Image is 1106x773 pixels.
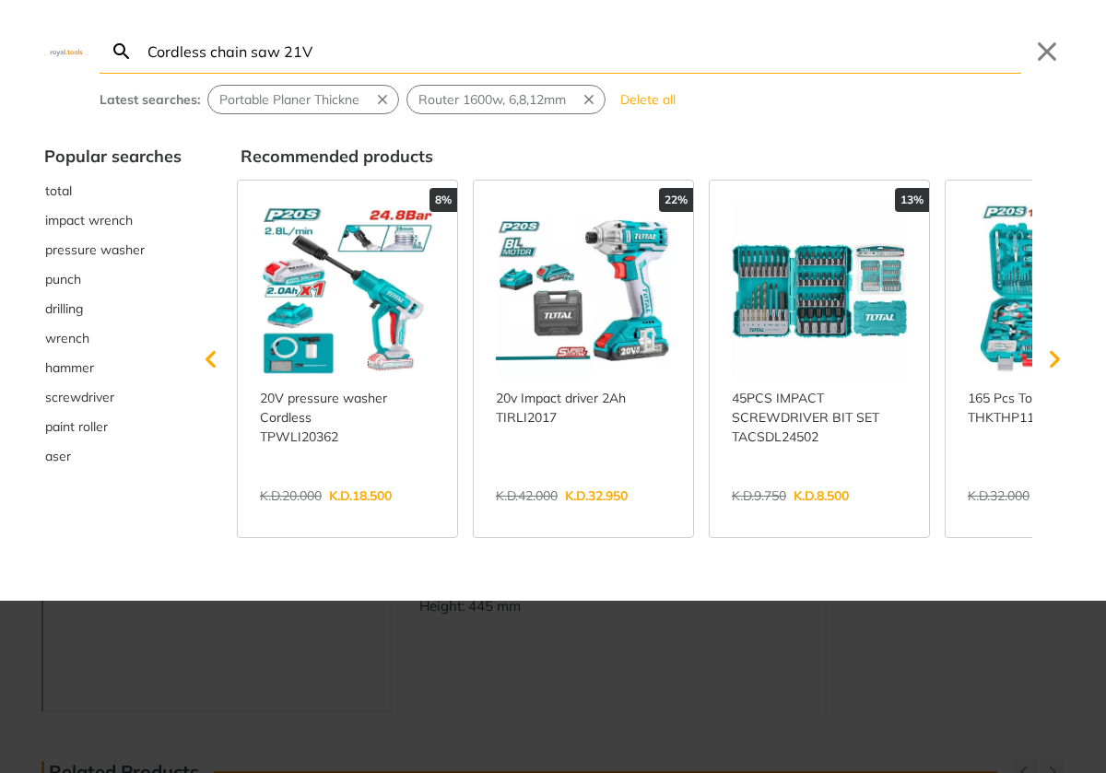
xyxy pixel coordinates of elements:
[581,91,597,108] svg: Remove suggestion: Router 1600w, 6,8,12mm
[44,294,182,323] button: Select suggestion: drilling
[44,235,182,264] div: Suggestion: pressure washer
[407,86,577,113] button: Select suggestion: Router 1600w, 6,8,12mm
[371,86,398,113] button: Remove suggestion: Portable Planer Thickne
[193,341,229,378] svg: Scroll left
[45,417,108,437] span: paint roller
[44,264,182,294] button: Select suggestion: punch
[44,294,182,323] div: Suggestion: drilling
[1032,37,1062,66] button: Close
[45,388,114,407] span: screwdriver
[241,144,1062,169] div: Recommended products
[45,299,83,319] span: drilling
[44,441,182,471] button: Select suggestion: aser
[44,47,88,55] img: Close
[44,144,182,169] div: Popular searches
[418,90,566,110] span: Router 1600w, 6,8,12mm
[44,382,182,412] button: Select suggestion: screwdriver
[895,188,929,212] div: 13%
[45,182,72,201] span: total
[208,86,371,113] button: Select suggestion: Portable Planer Thickne
[44,323,182,353] button: Select suggestion: wrench
[45,270,81,289] span: punch
[44,441,182,471] div: Suggestion: aser
[44,353,182,382] button: Select suggestion: hammer
[44,264,182,294] div: Suggestion: punch
[374,91,391,108] svg: Remove suggestion: Portable Planer Thickne
[207,85,399,114] div: Suggestion: Portable Planer Thickne
[100,90,200,110] div: Latest searches:
[44,353,182,382] div: Suggestion: hammer
[44,323,182,353] div: Suggestion: wrench
[44,205,182,235] div: Suggestion: impact wrench
[44,176,182,205] div: Suggestion: total
[429,188,457,212] div: 8%
[44,176,182,205] button: Select suggestion: total
[45,447,71,466] span: aser
[45,329,89,348] span: wrench
[45,240,145,260] span: pressure washer
[406,85,606,114] div: Suggestion: Router 1600w, 6,8,12mm
[45,211,133,230] span: impact wrench
[111,41,133,63] svg: Search
[613,85,683,114] button: Delete all
[144,29,1021,73] input: Search…
[44,382,182,412] div: Suggestion: screwdriver
[219,90,359,110] span: Portable Planer Thickne
[659,188,693,212] div: 22%
[577,86,605,113] button: Remove suggestion: Router 1600w, 6,8,12mm
[44,205,182,235] button: Select suggestion: impact wrench
[44,412,182,441] button: Select suggestion: paint roller
[44,412,182,441] div: Suggestion: paint roller
[44,235,182,264] button: Select suggestion: pressure washer
[45,358,94,378] span: hammer
[1036,341,1073,378] svg: Scroll right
